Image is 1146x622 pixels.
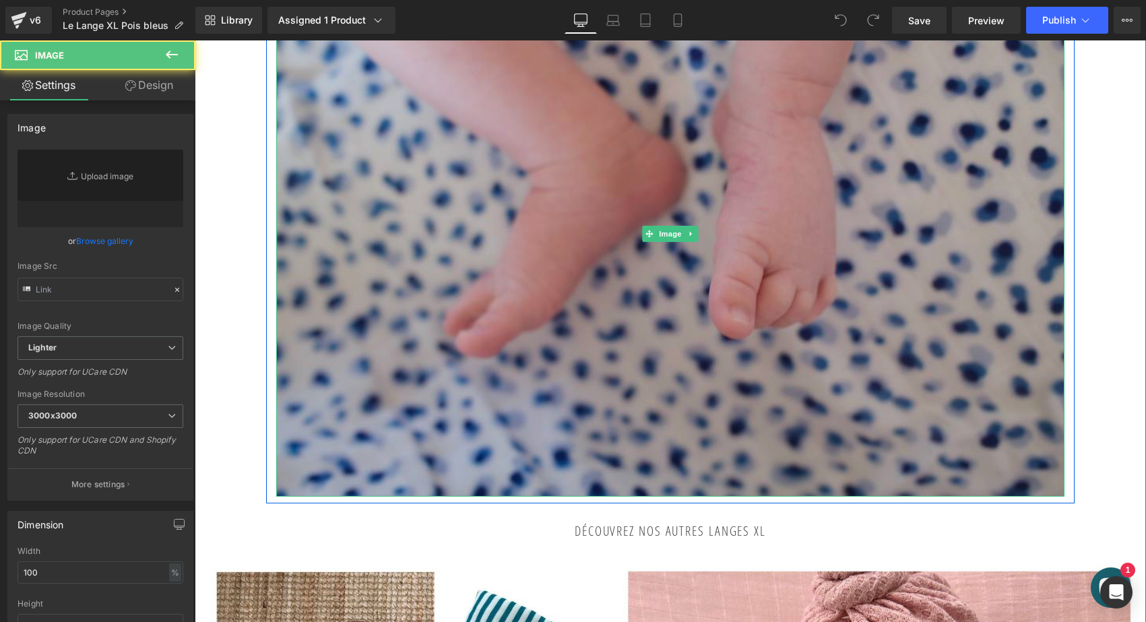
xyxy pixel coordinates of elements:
[18,390,183,399] div: Image Resolution
[18,278,183,301] input: Link
[1042,15,1076,26] span: Publish
[18,511,64,530] div: Dimension
[27,11,44,29] div: v6
[18,261,183,271] div: Image Src
[100,70,198,100] a: Design
[860,7,887,34] button: Redo
[952,7,1021,34] a: Preview
[461,185,490,201] span: Image
[597,7,629,34] a: Laptop
[490,185,504,201] a: Expand / Collapse
[63,20,168,31] span: Le Lange XL Pois bleus
[63,7,195,18] a: Product Pages
[1026,7,1108,34] button: Publish
[18,561,183,584] input: auto
[278,13,385,27] div: Assigned 1 Product
[221,14,253,26] span: Library
[827,7,854,34] button: Undo
[18,115,46,133] div: Image
[908,13,930,28] span: Save
[1114,7,1141,34] button: More
[18,234,183,248] div: or
[968,13,1005,28] span: Preview
[5,7,52,34] a: v6
[71,478,125,491] p: More settings
[28,342,57,352] b: Lighter
[18,599,183,609] div: Height
[18,435,183,465] div: Only support for UCare CDN and Shopify CDN
[76,229,133,253] a: Browse gallery
[565,7,597,34] a: Desktop
[629,7,662,34] a: Tablet
[28,410,77,421] b: 3000x3000
[8,468,193,500] button: More settings
[18,367,183,386] div: Only support for UCare CDN
[892,527,941,571] inbox-online-store-chat: Chat de la boutique en ligne Shopify
[169,563,181,582] div: %
[18,321,183,331] div: Image Quality
[35,50,64,61] span: Image
[18,547,183,556] div: Width
[1100,576,1133,609] div: Open Intercom Messenger
[662,7,694,34] a: Mobile
[195,7,262,34] a: New Library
